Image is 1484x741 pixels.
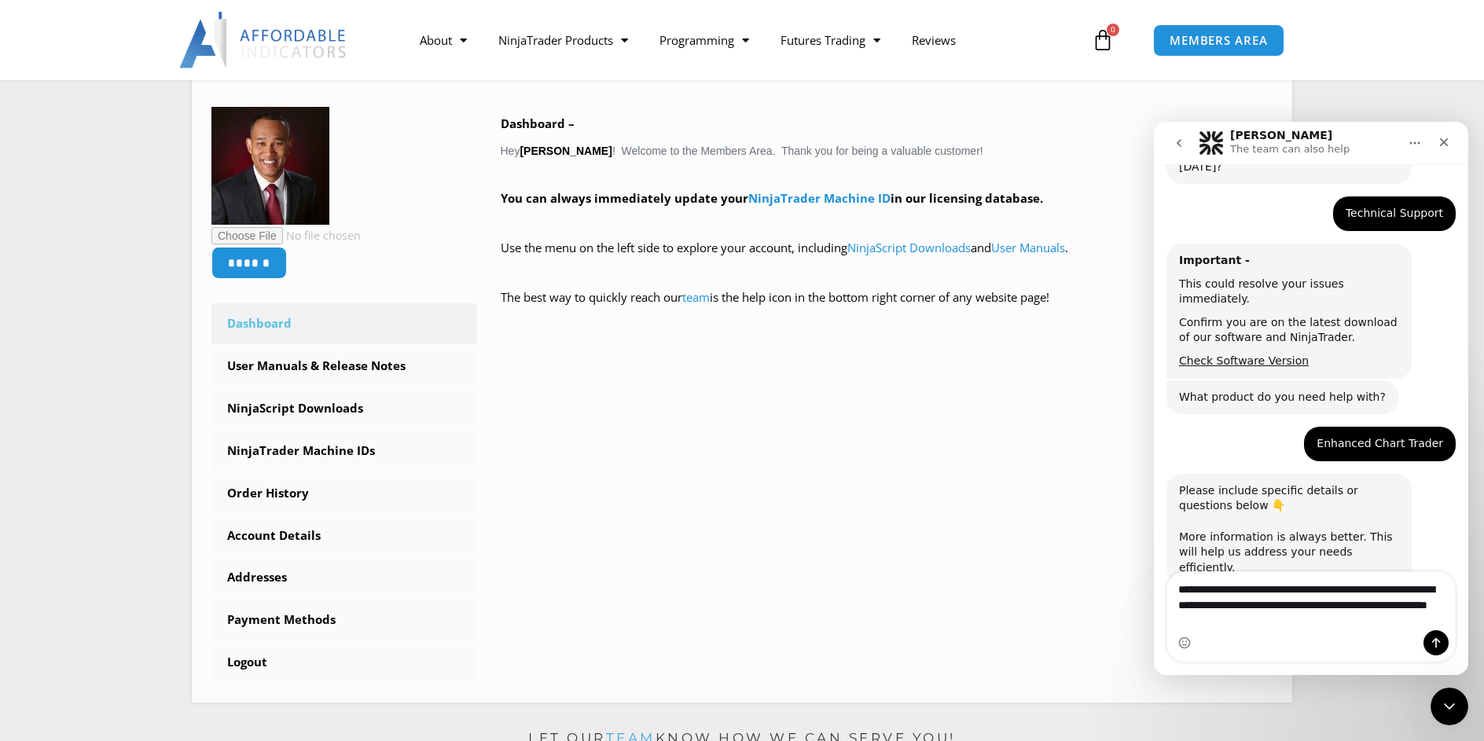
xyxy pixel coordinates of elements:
a: Futures Trading [765,22,896,58]
b: Dashboard – [501,116,575,131]
a: Logout [211,642,477,683]
a: Reviews [896,22,972,58]
a: Programming [644,22,765,58]
a: Account Details [211,515,477,556]
img: LogoAI | Affordable Indicators – NinjaTrader [179,12,348,68]
a: Addresses [211,557,477,598]
a: Dashboard [211,303,477,344]
a: NinjaTrader Products [483,22,644,58]
a: NinjaScript Downloads [847,240,971,255]
iframe: Intercom live chat [1154,122,1468,675]
a: team [682,289,710,305]
a: NinjaScript Downloads [211,388,477,429]
a: User Manuals [991,240,1065,255]
a: NinjaTrader Machine ID [748,190,891,206]
p: The best way to quickly reach our is the help icon in the bottom right corner of any website page! [501,287,1273,331]
div: Hey ! Welcome to the Members Area. Thank you for being a valuable customer! [501,113,1273,331]
a: User Manuals & Release Notes [211,346,477,387]
span: MEMBERS AREA [1170,35,1268,46]
a: 0 [1068,17,1137,63]
a: Payment Methods [211,600,477,640]
a: Order History [211,473,477,514]
span: 0 [1107,24,1119,36]
nav: Account pages [211,303,477,683]
a: MEMBERS AREA [1153,24,1284,57]
a: About [404,22,483,58]
p: Use the menu on the left side to explore your account, including and . [501,237,1273,281]
a: NinjaTrader Machine IDs [211,431,477,471]
img: 25eeac240524b3c6fb3ad1d4c4aa7d90cc70746a5eb747fddf67f88491c2008f [211,107,329,225]
iframe: Intercom live chat [1431,688,1468,725]
nav: Menu [404,22,1088,58]
strong: [PERSON_NAME] [520,145,612,157]
strong: You can always immediately update your in our licensing database. [501,190,1043,206]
